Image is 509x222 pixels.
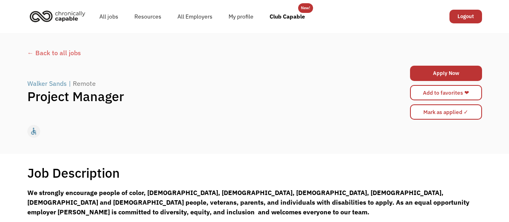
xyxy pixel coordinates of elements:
[27,79,67,88] div: Walker Sands
[410,85,482,100] a: Add to favorites ❤
[27,48,482,58] a: ← Back to all jobs
[91,4,126,29] a: All jobs
[126,4,169,29] a: Resources
[27,165,120,181] h1: Job Description
[410,104,482,120] input: Mark as applied ✓
[169,4,220,29] a: All Employers
[27,88,369,104] h1: Project Manager
[69,79,71,88] div: |
[29,125,38,137] div: accessible
[27,7,91,25] a: home
[27,79,98,88] a: Walker Sands|Remote
[301,3,310,13] div: New!
[410,66,482,81] a: Apply Now
[410,102,482,122] form: Mark as applied form
[27,7,88,25] img: Chronically Capable logo
[220,4,262,29] a: My profile
[449,10,482,23] a: Logout
[73,79,96,88] div: Remote
[27,189,470,216] strong: We strongly encourage people of color, [DEMOGRAPHIC_DATA], [DEMOGRAPHIC_DATA], [DEMOGRAPHIC_DATA]...
[262,4,313,29] a: Club Capable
